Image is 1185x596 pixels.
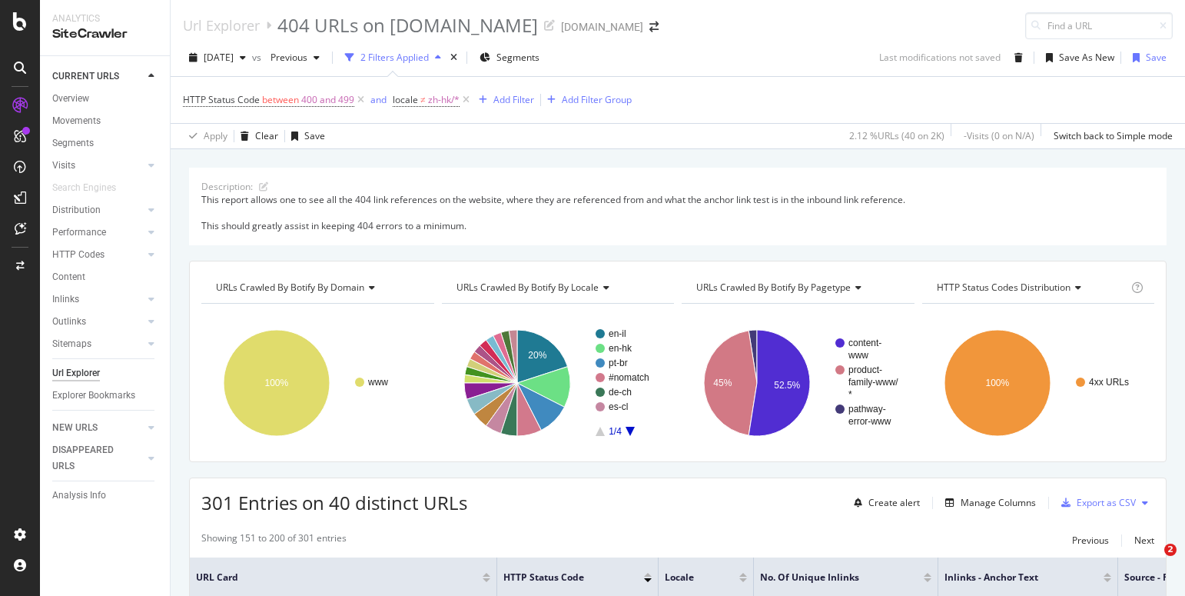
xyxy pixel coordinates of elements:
button: and [370,92,387,107]
div: Sitemaps [52,336,91,352]
text: content- [848,338,881,348]
h4: URLs Crawled By Botify By domain [213,275,420,300]
div: Performance [52,225,106,241]
a: Distribution [52,202,144,218]
svg: A chart. [682,316,911,450]
button: Export as CSV [1055,491,1136,515]
button: Clear [234,124,278,148]
text: family-www/ [848,377,898,388]
text: product- [848,365,882,375]
button: Previous [264,45,326,70]
button: Create alert [848,491,920,515]
div: Outlinks [52,314,86,330]
button: Manage Columns [939,494,1036,512]
div: Description: [201,180,253,193]
div: 2.12 % URLs ( 40 on 2K ) [849,129,944,142]
div: Inlinks [52,291,79,308]
a: Movements [52,113,159,129]
div: Previous [1072,534,1109,547]
a: CURRENT URLS [52,68,144,85]
span: between [262,93,299,106]
div: Url Explorer [52,365,100,381]
span: Segments [496,51,539,64]
a: Outlinks [52,314,144,330]
span: 2025 Sep. 7th [204,51,234,64]
div: A chart. [201,316,431,450]
div: Next [1134,534,1154,547]
span: 400 and 499 [301,89,354,111]
div: NEW URLS [52,420,98,436]
text: 100% [265,378,289,388]
div: and [370,93,387,106]
div: Switch back to Simple mode [1054,129,1173,142]
span: HTTP Status Codes Distribution [937,281,1070,294]
button: Previous [1072,531,1109,550]
a: Segments [52,135,159,151]
div: SiteCrawler [52,25,158,43]
text: 100% [985,378,1009,388]
div: Overview [52,91,89,107]
text: es-cl [609,401,628,412]
text: www [367,377,388,388]
span: Previous [264,51,307,64]
a: NEW URLS [52,420,144,436]
button: 2 Filters Applied [339,45,447,70]
div: Analytics [52,12,158,25]
button: Apply [183,124,227,148]
button: Next [1134,531,1154,550]
div: DISAPPEARED URLS [52,442,130,474]
span: locale [665,571,716,584]
div: Apply [204,129,227,142]
h4: URLs Crawled By Botify By locale [453,275,661,300]
span: Inlinks - Anchor Text [944,571,1080,584]
text: 45% [713,378,732,388]
div: HTTP Codes [52,247,105,263]
text: en-il [609,328,626,339]
div: times [447,50,460,65]
button: Save As New [1040,45,1114,70]
div: Add Filter Group [562,93,632,106]
span: URL Card [196,571,479,584]
div: This report allows one to see all the 404 link references on the website, where they are referenc... [201,193,1154,232]
div: Save As New [1059,51,1114,64]
span: URLs Crawled By Botify By domain [216,281,364,294]
span: 2 [1164,544,1177,556]
button: Save [1127,45,1167,70]
div: 2 Filters Applied [360,51,429,64]
text: www [848,350,868,361]
a: Url Explorer [52,365,159,381]
div: Search Engines [52,180,116,196]
text: error-www [848,416,891,427]
span: URLs Crawled By Botify By pagetype [696,281,851,294]
div: Movements [52,113,101,129]
div: Showing 151 to 200 of 301 entries [201,531,347,550]
div: Clear [255,129,278,142]
button: Segments [473,45,546,70]
button: Save [285,124,325,148]
div: [DOMAIN_NAME] [561,19,643,35]
span: vs [252,51,264,64]
div: Url Explorer [183,17,260,34]
button: Switch back to Simple mode [1047,124,1173,148]
a: Sitemaps [52,336,144,352]
span: HTTP Status Code [503,571,621,584]
text: 20% [528,350,546,361]
div: Manage Columns [961,496,1036,509]
div: arrow-right-arrow-left [649,22,659,32]
div: A chart. [442,316,672,450]
div: CURRENT URLS [52,68,119,85]
div: Segments [52,135,94,151]
a: Content [52,269,159,285]
span: 301 Entries on 40 distinct URLs [201,490,467,515]
span: zh-hk/* [428,89,460,111]
div: Create alert [868,496,920,509]
div: Explorer Bookmarks [52,388,135,404]
span: locale [393,93,418,106]
iframe: Intercom live chat [1133,544,1170,581]
div: Content [52,269,85,285]
text: en-hk [609,343,632,354]
text: 1/4 [609,426,622,437]
a: Analysis Info [52,488,159,504]
div: 404 URLs on [DOMAIN_NAME] [277,12,538,38]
